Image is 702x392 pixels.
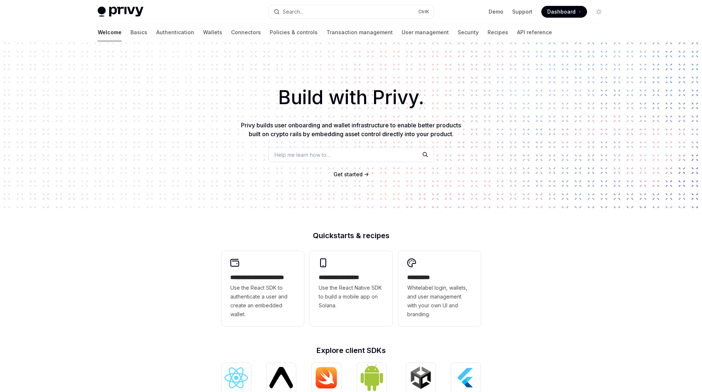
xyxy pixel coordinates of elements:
[269,367,293,388] img: React Native
[489,8,503,15] a: Demo
[488,24,508,41] a: Recipes
[241,121,461,138] span: Privy builds user onboarding and wallet infrastructure to enable better products built on crypto ...
[310,251,392,326] a: **** **** **** ***Use the React Native SDK to build a mobile app on Solana.
[512,8,532,15] a: Support
[333,171,363,178] a: Get started
[275,151,331,159] span: Help me learn how to…
[360,364,384,391] img: Android (Kotlin)
[270,24,318,41] a: Policies & controls
[221,347,481,354] h2: Explore client SDKs
[541,6,587,18] a: Dashboard
[221,232,481,239] h2: Quickstarts & recipes
[547,8,576,15] span: Dashboard
[12,83,690,112] h1: Build with Privy.
[130,24,147,41] a: Basics
[269,5,434,18] button: Open search
[326,24,393,41] a: Transaction management
[517,24,552,41] a: API reference
[402,24,449,41] a: User management
[407,283,472,319] span: Whitelabel login, wallets, and user management with your own UI and branding.
[593,6,605,18] button: Toggle dark mode
[98,24,122,41] a: Welcome
[315,367,338,389] img: iOS (Swift)
[156,24,194,41] a: Authentication
[230,283,295,319] span: Use the React SDK to authenticate a user and create an embedded wallet.
[319,283,384,310] span: Use the React Native SDK to build a mobile app on Solana.
[231,24,261,41] a: Connectors
[283,7,303,16] div: Search...
[203,24,222,41] a: Wallets
[224,367,248,388] img: React
[98,7,143,17] img: light logo
[409,366,433,389] img: Unity
[418,9,429,15] span: Ctrl K
[454,366,478,389] img: Flutter
[458,24,479,41] a: Security
[398,251,481,326] a: **** *****Whitelabel login, wallets, and user management with your own UI and branding.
